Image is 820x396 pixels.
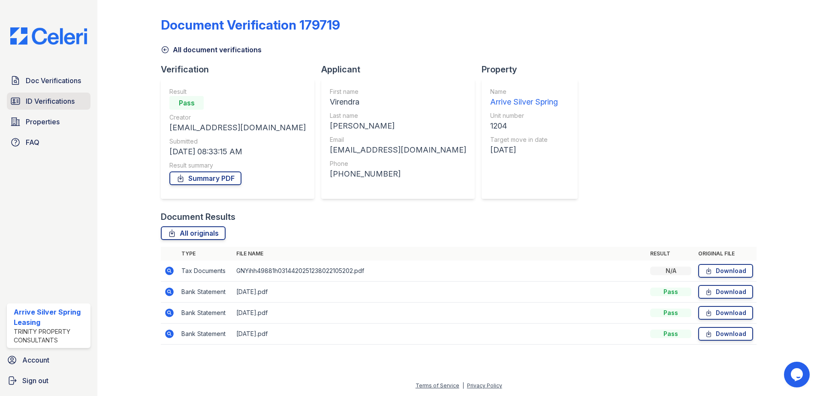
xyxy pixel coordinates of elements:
[169,113,306,122] div: Creator
[647,247,695,261] th: Result
[490,87,558,108] a: Name Arrive Silver Spring
[698,264,753,278] a: Download
[650,267,691,275] div: N/A
[695,247,757,261] th: Original file
[416,382,459,389] a: Terms of Service
[698,306,753,320] a: Download
[169,96,204,110] div: Pass
[330,144,466,156] div: [EMAIL_ADDRESS][DOMAIN_NAME]
[321,63,482,75] div: Applicant
[7,93,90,110] a: ID Verifications
[169,137,306,146] div: Submitted
[233,324,647,345] td: [DATE].pdf
[698,285,753,299] a: Download
[330,159,466,168] div: Phone
[161,211,235,223] div: Document Results
[7,113,90,130] a: Properties
[178,303,233,324] td: Bank Statement
[7,72,90,89] a: Doc Verifications
[650,288,691,296] div: Pass
[233,282,647,303] td: [DATE].pdf
[3,351,94,369] a: Account
[330,87,466,96] div: First name
[14,327,87,345] div: Trinity Property Consultants
[178,247,233,261] th: Type
[233,303,647,324] td: [DATE].pdf
[330,135,466,144] div: Email
[169,161,306,170] div: Result summary
[26,117,60,127] span: Properties
[161,17,340,33] div: Document Verification 179719
[26,137,39,147] span: FAQ
[161,63,321,75] div: Verification
[169,122,306,134] div: [EMAIL_ADDRESS][DOMAIN_NAME]
[462,382,464,389] div: |
[178,282,233,303] td: Bank Statement
[330,168,466,180] div: [PHONE_NUMBER]
[650,309,691,317] div: Pass
[482,63,585,75] div: Property
[178,261,233,282] td: Tax Documents
[490,87,558,96] div: Name
[330,96,466,108] div: Virendra
[169,87,306,96] div: Result
[169,146,306,158] div: [DATE] 08:33:15 AM
[467,382,502,389] a: Privacy Policy
[490,120,558,132] div: 1204
[3,372,94,389] a: Sign out
[26,96,75,106] span: ID Verifications
[178,324,233,345] td: Bank Statement
[330,120,466,132] div: [PERSON_NAME]
[490,111,558,120] div: Unit number
[490,135,558,144] div: Target move in date
[490,144,558,156] div: [DATE]
[3,27,94,45] img: CE_Logo_Blue-a8612792a0a2168367f1c8372b55b34899dd931a85d93a1a3d3e32e68fde9ad4.png
[26,75,81,86] span: Doc Verifications
[14,307,87,327] div: Arrive Silver Spring Leasing
[650,330,691,338] div: Pass
[330,111,466,120] div: Last name
[233,261,647,282] td: GNYihh49881h0314420251238022105202.pdf
[7,134,90,151] a: FAQ
[490,96,558,108] div: Arrive Silver Spring
[233,247,647,261] th: File name
[169,171,241,185] a: Summary PDF
[698,327,753,341] a: Download
[784,362,811,387] iframe: chat widget
[22,375,48,386] span: Sign out
[161,226,226,240] a: All originals
[22,355,49,365] span: Account
[161,45,262,55] a: All document verifications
